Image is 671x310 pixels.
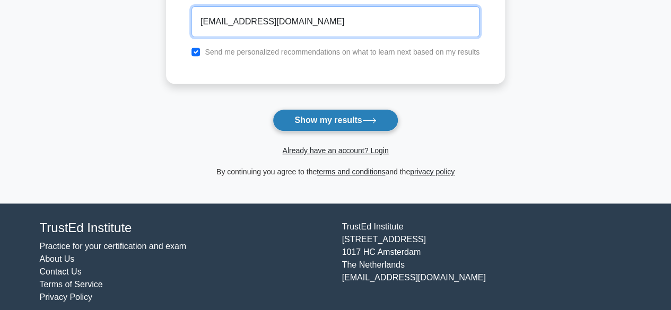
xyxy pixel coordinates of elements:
[191,6,480,37] input: Email
[40,293,93,302] a: Privacy Policy
[40,220,329,236] h4: TrustEd Institute
[160,165,511,178] div: By continuing you agree to the and the
[40,280,103,289] a: Terms of Service
[40,254,75,263] a: About Us
[336,220,638,304] div: TrustEd Institute [STREET_ADDRESS] 1017 HC Amsterdam The Netherlands [EMAIL_ADDRESS][DOMAIN_NAME]
[40,242,187,251] a: Practice for your certification and exam
[205,48,480,56] label: Send me personalized recommendations on what to learn next based on my results
[410,167,455,176] a: privacy policy
[282,146,388,155] a: Already have an account? Login
[317,167,385,176] a: terms and conditions
[273,109,398,131] button: Show my results
[40,267,82,276] a: Contact Us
